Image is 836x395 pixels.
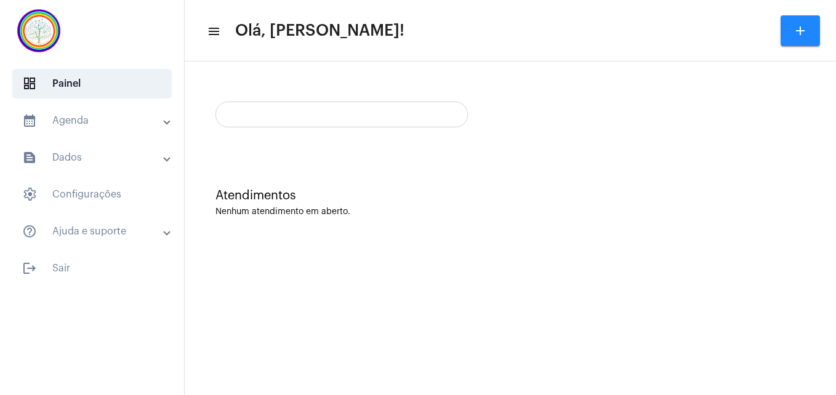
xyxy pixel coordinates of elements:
[12,253,172,283] span: Sair
[22,261,37,276] mat-icon: sidenav icon
[7,106,184,135] mat-expansion-panel-header: sidenav iconAgenda
[793,23,808,38] mat-icon: add
[22,224,37,239] mat-icon: sidenav icon
[235,21,404,41] span: Olá, [PERSON_NAME]!
[7,217,184,246] mat-expansion-panel-header: sidenav iconAjuda e suporte
[22,113,37,128] mat-icon: sidenav icon
[22,113,164,128] mat-panel-title: Agenda
[7,143,184,172] mat-expansion-panel-header: sidenav iconDados
[22,150,37,165] mat-icon: sidenav icon
[22,76,37,91] span: sidenav icon
[12,69,172,98] span: Painel
[22,224,164,239] mat-panel-title: Ajuda e suporte
[12,180,172,209] span: Configurações
[215,189,805,202] div: Atendimentos
[207,24,219,39] mat-icon: sidenav icon
[215,207,805,217] div: Nenhum atendimento em aberto.
[22,150,164,165] mat-panel-title: Dados
[10,6,68,55] img: c337f8d0-2252-6d55-8527-ab50248c0d14.png
[22,187,37,202] span: sidenav icon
